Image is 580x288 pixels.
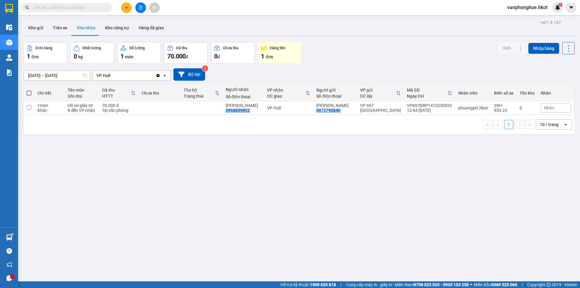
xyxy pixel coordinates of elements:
div: VP 697 [GEOGRAPHIC_DATA] [360,103,401,113]
svg: open [162,73,167,78]
th: Toggle SortBy [264,85,313,101]
img: icon-new-feature [555,5,560,10]
button: SMS [498,43,516,53]
div: 1 món [37,103,62,108]
button: Bộ lọc [173,68,205,81]
div: Chưa thu [223,46,238,50]
div: Chưa thu [142,91,178,95]
button: Kho công nợ [100,21,134,35]
div: Hàng tồn [270,46,285,50]
div: Mã GD [407,88,447,92]
div: Đã thu [176,46,187,50]
div: ver 1.8.147 [541,19,561,26]
th: Toggle SortBy [181,85,223,101]
div: 10 / trang [540,121,559,128]
input: Tìm tên, số ĐT hoặc mã đơn [33,4,105,11]
span: | [340,281,341,288]
span: 0 [74,53,77,60]
span: 1 [261,53,264,60]
div: Tại văn phòng [102,108,136,113]
button: file-add [135,2,146,13]
span: đ [217,54,220,59]
span: 70.000 [167,53,186,60]
span: plus [124,5,129,10]
span: message [6,275,12,281]
span: đ [186,54,188,59]
div: ĐC giao [267,94,305,99]
span: 0 [214,53,217,60]
div: 29H-953.23 [494,103,514,113]
div: Nhân viên [458,91,488,95]
svg: open [563,122,568,127]
input: Selected VP Huế. [111,73,111,79]
div: Ngọc Nhi [226,103,261,108]
div: VP Huế [267,105,310,110]
div: Đơn hàng [36,46,52,50]
span: kg [78,54,83,59]
input: Select a date range. [24,71,90,80]
div: 0968859802 [226,108,250,113]
div: Nhãn [541,91,571,95]
sup: 3 [202,65,208,71]
button: Số lượng1món [117,42,161,64]
div: HTTT [102,94,131,99]
button: caret-down [566,2,576,13]
img: logo-vxr [5,4,13,13]
div: 0972790840 [316,108,340,113]
button: Kho gửi [24,21,48,35]
strong: 0708 023 035 - 0935 103 250 [414,282,469,287]
span: caret-down [569,5,574,10]
button: Trên xe [48,21,72,35]
button: Hàng tồn1đơn [258,42,301,64]
div: Ghi chú [68,94,96,99]
button: Khối lượng0kg [70,42,114,64]
th: Toggle SortBy [99,85,139,101]
th: Toggle SortBy [357,85,404,101]
div: Hồ sơ giấy tờ [68,103,96,108]
span: Cung cấp máy in - giấy in: [346,281,393,288]
div: ĐC lấy [360,94,396,99]
img: solution-icon [6,70,12,76]
span: search [25,5,29,10]
span: món [125,54,134,59]
div: Số điện thoại [226,94,261,99]
div: Phan Thị Hảo [316,103,354,108]
div: Tồn kho [520,91,535,95]
button: Đơn hàng1đơn [24,42,67,64]
span: file-add [138,5,143,10]
div: Biển số xe [494,91,514,95]
button: Kho nhận [72,21,100,35]
button: 1 [504,120,513,129]
span: 1 [27,53,30,60]
strong: 1900 633 818 [310,282,336,287]
span: | [522,281,523,288]
div: K đến VP nhận [68,108,96,113]
div: 0 [520,105,535,110]
strong: 0369 525 060 [491,282,517,287]
span: notification [6,262,12,267]
div: VP gửi [360,88,396,92]
span: 1 [121,53,124,60]
sup: 1 [558,3,562,7]
span: Hỗ trợ kỹ thuật: [280,281,336,288]
div: VP Huế [96,73,110,79]
img: warehouse-icon [6,24,12,31]
img: warehouse-icon [6,39,12,46]
button: aim [149,2,160,13]
button: Đã thu70.000đ [164,42,208,64]
span: 1 [559,3,561,7]
div: Ngày ĐH [407,94,447,99]
div: Tên món [68,88,96,92]
div: Số lượng [129,46,145,50]
img: warehouse-icon [6,54,12,61]
div: 70.000 đ [102,103,136,108]
span: vanphonghue.hkot [502,4,552,11]
div: VP697ĐBP1410250032 [407,103,452,108]
span: Miền Nam [395,281,469,288]
div: phuongptt.hkot [458,105,488,110]
div: Đã thu [102,88,131,92]
div: 12:44 [DATE] [407,108,452,113]
div: Thu hộ [184,88,215,92]
button: Nhập hàng [528,43,559,54]
svg: Clear value [156,73,160,78]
